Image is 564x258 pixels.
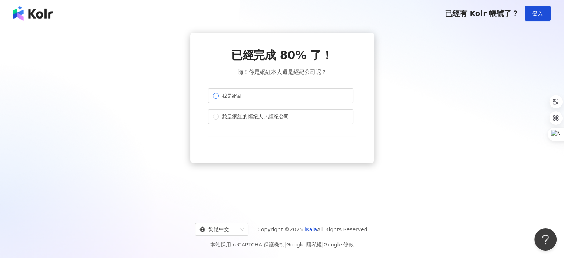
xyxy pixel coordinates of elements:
span: 我是網紅 [219,92,245,100]
a: iKala [304,226,317,232]
span: | [322,242,324,248]
a: Google 條款 [323,242,354,248]
button: 登入 [525,6,551,21]
span: 嗨！你是網紅本人還是經紀公司呢？ [238,68,327,76]
a: Google 隱私權 [286,242,322,248]
div: 繁體中文 [199,223,237,235]
span: | [284,242,286,248]
span: 登入 [532,10,543,16]
span: Copyright © 2025 All Rights Reserved. [257,225,369,234]
iframe: Help Scout Beacon - Open [534,228,557,251]
span: 我是網紅的經紀人／經紀公司 [219,112,292,121]
img: logo [13,6,53,21]
span: 已經完成 80% 了！ [231,48,333,63]
span: 本站採用 reCAPTCHA 保護機制 [210,240,354,249]
span: 已經有 Kolr 帳號了？ [445,9,519,18]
